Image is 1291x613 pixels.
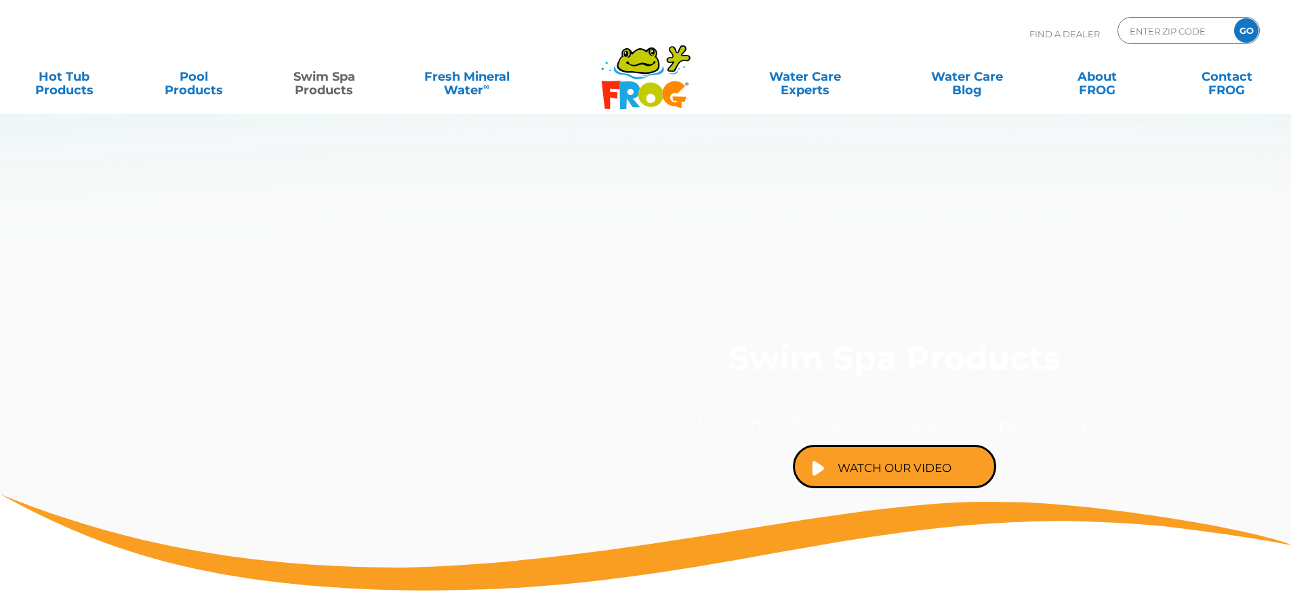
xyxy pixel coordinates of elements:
img: Frog Products Logo [594,27,698,110]
a: Water CareExperts [723,63,887,90]
a: AboutFROG [1046,63,1147,90]
a: ContactFROG [1176,63,1277,90]
input: GO [1234,18,1258,43]
a: PoolProducts [144,63,245,90]
a: Fresh MineralWater∞ [403,63,530,90]
p: Find A Dealer [1029,17,1100,51]
a: Swim SpaProducts [274,63,375,90]
a: Watch Our Video [793,445,996,488]
a: Find a Dealer [848,510,940,542]
a: Hot TubProducts [14,63,115,90]
a: Water CareBlog [916,63,1017,90]
sup: ∞ [483,81,490,92]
